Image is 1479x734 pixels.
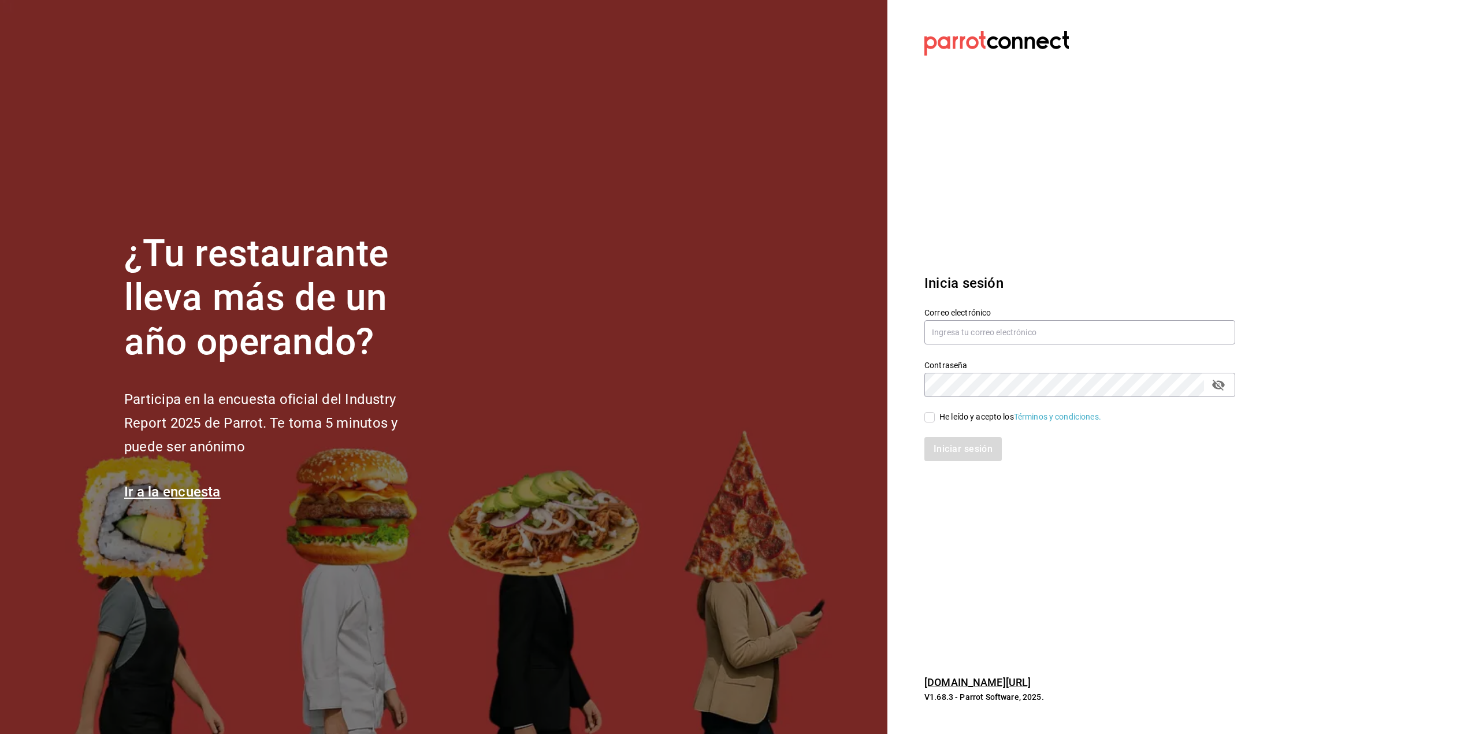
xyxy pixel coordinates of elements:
[1014,412,1101,421] a: Términos y condiciones.
[124,232,436,365] h1: ¿Tu restaurante lleva más de un año operando?
[924,320,1235,344] input: Ingresa tu correo electrónico
[924,273,1235,294] h3: Inicia sesión
[124,484,221,500] a: Ir a la encuesta
[939,411,1101,423] div: He leído y acepto los
[124,388,436,458] h2: Participa en la encuesta oficial del Industry Report 2025 de Parrot. Te toma 5 minutos y puede se...
[924,691,1235,703] p: V1.68.3 - Parrot Software, 2025.
[1209,375,1228,395] button: passwordField
[924,676,1031,688] a: [DOMAIN_NAME][URL]
[924,361,1235,369] label: Contraseña
[924,308,1235,316] label: Correo electrónico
